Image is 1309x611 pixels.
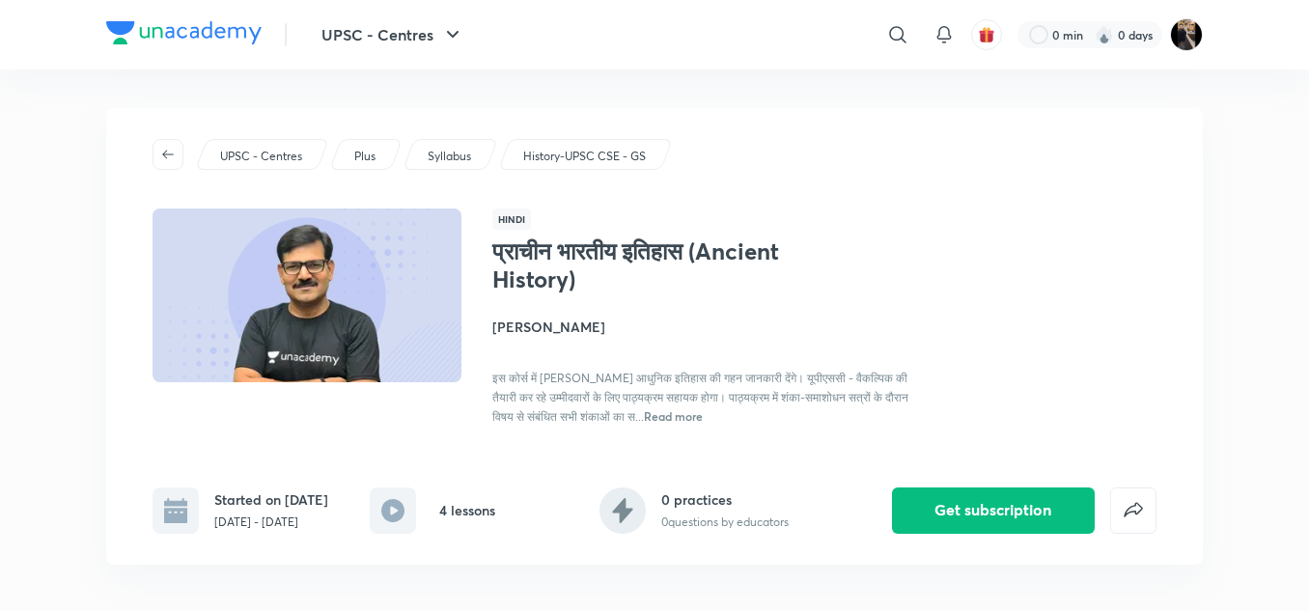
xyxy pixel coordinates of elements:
[492,317,925,337] h4: [PERSON_NAME]
[217,148,306,165] a: UPSC - Centres
[492,208,531,230] span: Hindi
[523,148,646,165] p: History-UPSC CSE - GS
[214,514,328,531] p: [DATE] - [DATE]
[492,237,808,293] h1: प्राचीन भारतीय इतिहास (Ancient History)
[892,487,1095,534] button: Get subscription
[220,148,302,165] p: UPSC - Centres
[661,514,789,531] p: 0 questions by educators
[1095,25,1114,44] img: streak
[428,148,471,165] p: Syllabus
[971,19,1002,50] button: avatar
[310,15,476,54] button: UPSC - Centres
[150,207,464,384] img: Thumbnail
[644,408,703,424] span: Read more
[520,148,650,165] a: History-UPSC CSE - GS
[439,500,495,520] h6: 4 lessons
[1110,487,1156,534] button: false
[1170,18,1203,51] img: amit tripathi
[106,21,262,44] img: Company Logo
[214,489,328,510] h6: Started on [DATE]
[425,148,475,165] a: Syllabus
[354,148,376,165] p: Plus
[978,26,995,43] img: avatar
[492,371,908,424] span: इस कोर्स में [PERSON_NAME] आधुनिक इतिहास की गहन जानकारी देंगे। यूपीएससी - वैकल्पिक की तैयारी कर र...
[661,489,789,510] h6: 0 practices
[106,21,262,49] a: Company Logo
[351,148,379,165] a: Plus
